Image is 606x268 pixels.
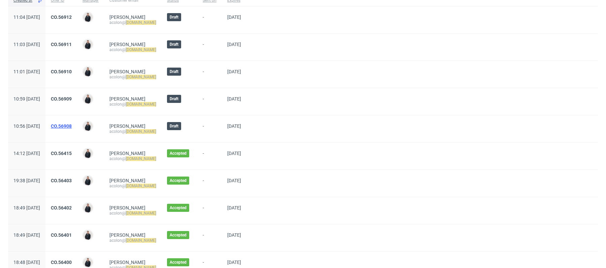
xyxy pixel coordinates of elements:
a: [PERSON_NAME] [109,178,145,183]
img: Adrian Margula [83,121,93,131]
div: acolon@ [109,210,156,216]
span: [DATE] [227,205,241,210]
span: 14:12 [DATE] [13,151,40,156]
span: [DATE] [227,151,241,156]
div: acolon@ [109,47,156,52]
mark: [DOMAIN_NAME] [126,47,156,52]
span: Draft [170,42,178,47]
span: - [203,123,216,134]
a: CO.56908 [51,123,72,129]
mark: [DOMAIN_NAME] [126,156,156,161]
span: [DATE] [227,232,241,238]
a: [PERSON_NAME] [109,123,145,129]
img: Adrian Margula [83,40,93,49]
div: acolon@ [109,129,156,134]
a: [PERSON_NAME] [109,69,145,74]
a: [PERSON_NAME] [109,42,145,47]
a: CO.56909 [51,96,72,102]
span: 11:03 [DATE] [13,42,40,47]
mark: [DOMAIN_NAME] [126,129,156,134]
span: - [203,151,216,161]
mark: [DOMAIN_NAME] [126,75,156,79]
span: - [203,205,216,216]
a: [PERSON_NAME] [109,205,145,210]
span: Draft [170,123,178,129]
mark: [DOMAIN_NAME] [126,20,156,25]
div: acolon@ [109,183,156,189]
a: [PERSON_NAME] [109,232,145,238]
span: Accepted [170,260,187,265]
a: CO.56402 [51,205,72,210]
span: [DATE] [227,69,241,74]
img: Adrian Margula [83,203,93,213]
div: acolon@ [109,74,156,80]
span: 18:48 [DATE] [13,260,40,265]
img: Adrian Margula [83,149,93,158]
span: Accepted [170,151,187,156]
a: [PERSON_NAME] [109,14,145,20]
span: Accepted [170,232,187,238]
div: acolon@ [109,20,156,25]
a: CO.56403 [51,178,72,183]
span: - [203,42,216,52]
mark: [DOMAIN_NAME] [126,211,156,216]
mark: [DOMAIN_NAME] [126,184,156,188]
a: CO.56910 [51,69,72,74]
a: CO.56400 [51,260,72,265]
img: Adrian Margula [83,67,93,76]
span: Draft [170,69,178,74]
div: acolon@ [109,238,156,243]
mark: [DOMAIN_NAME] [126,102,156,107]
mark: [DOMAIN_NAME] [126,238,156,243]
span: [DATE] [227,260,241,265]
span: Accepted [170,178,187,183]
span: [DATE] [227,96,241,102]
span: - [203,96,216,107]
img: Adrian Margula [83,176,93,185]
span: - [203,178,216,189]
a: CO.56401 [51,232,72,238]
a: CO.56912 [51,14,72,20]
span: 18:49 [DATE] [13,205,40,210]
span: Accepted [170,205,187,210]
a: CO.56911 [51,42,72,47]
div: acolon@ [109,156,156,161]
img: Adrian Margula [83,230,93,240]
span: - [203,232,216,243]
span: Draft [170,96,178,102]
a: [PERSON_NAME] [109,151,145,156]
span: 18:49 [DATE] [13,232,40,238]
span: [DATE] [227,123,241,129]
span: 10:56 [DATE] [13,123,40,129]
span: 10:59 [DATE] [13,96,40,102]
img: Adrian Margula [83,258,93,267]
a: [PERSON_NAME] [109,96,145,102]
a: [PERSON_NAME] [109,260,145,265]
img: Adrian Margula [83,12,93,22]
span: 19:38 [DATE] [13,178,40,183]
a: CO.56415 [51,151,72,156]
span: [DATE] [227,42,241,47]
span: - [203,14,216,25]
span: - [203,69,216,80]
span: Draft [170,14,178,20]
span: [DATE] [227,178,241,183]
span: [DATE] [227,14,241,20]
img: Adrian Margula [83,94,93,104]
span: 11:04 [DATE] [13,14,40,20]
div: acolon@ [109,102,156,107]
span: 11:01 [DATE] [13,69,40,74]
